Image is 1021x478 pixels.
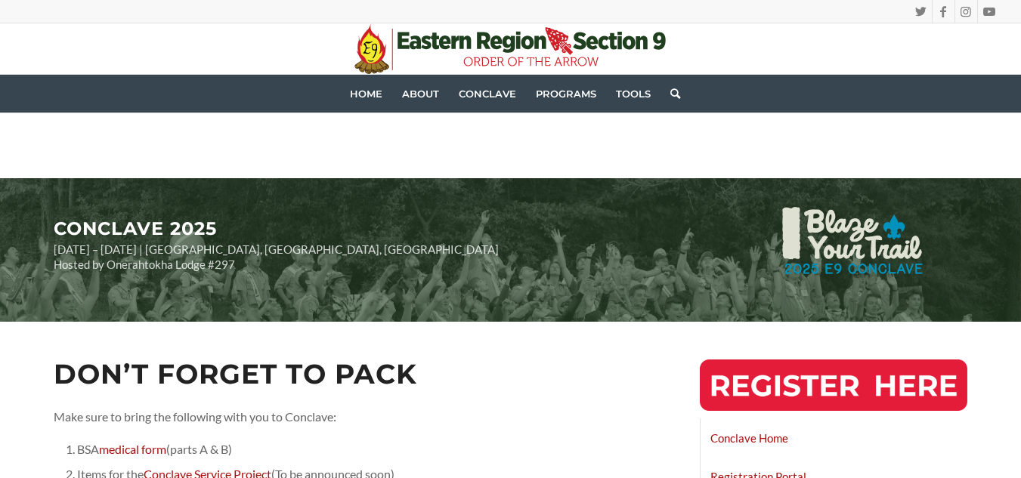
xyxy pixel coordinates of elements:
a: Conclave [449,75,526,113]
span: Programs [536,88,596,100]
span: Home [350,88,382,100]
span: Tools [616,88,651,100]
a: Conclave Home [701,419,968,457]
a: Home [340,75,392,113]
p: [DATE] – [DATE] | [GEOGRAPHIC_DATA], [GEOGRAPHIC_DATA], [GEOGRAPHIC_DATA] Hosted by Onerahtokha L... [54,242,740,272]
a: About [392,75,449,113]
span: About [402,88,439,100]
li: BSA (parts A & B) [77,437,645,461]
h2: CONCLAVE 2025 [54,178,740,239]
img: RegisterHereButton [700,359,968,411]
a: Tools [606,75,661,113]
a: Search [661,75,680,113]
img: 2025-Conclave-Logo-Theme-Slogan-Reveal [739,178,968,307]
a: medical form [99,442,166,456]
p: Make sure to bring the following with you to Conclave: [54,407,645,427]
a: Programs [526,75,606,113]
span: Conclave [459,88,516,100]
h2: Don’t Forget To Pack [54,359,645,390]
